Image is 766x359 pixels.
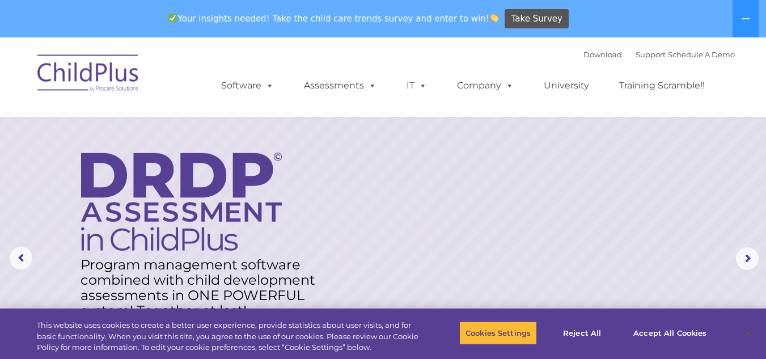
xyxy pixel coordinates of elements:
[735,320,760,345] button: Close
[168,14,177,22] img: ✅
[668,50,735,59] a: Schedule A Demo
[158,121,206,130] span: Phone number
[81,257,326,318] rs-layer: Program management software combined with child development assessments in ONE POWERFUL system! T...
[395,74,438,97] a: IT
[293,74,388,97] a: Assessments
[459,321,537,345] button: Cookies Settings
[636,50,666,59] a: Support
[627,321,713,345] button: Accept All Cookies
[583,50,622,59] a: Download
[505,9,569,29] a: Take Survey
[583,50,735,59] font: |
[37,320,421,353] div: This website uses cookies to create a better user experience, provide statistics about user visit...
[446,74,525,97] a: Company
[164,7,503,29] span: Your insights needed! Take the child care trends survey and enter to win!
[490,14,498,22] img: 👏
[532,74,600,97] a: University
[81,153,282,251] img: DRDP Assessment in ChildPlus
[608,74,716,97] a: Training Scramble!!
[32,47,145,103] img: ChildPlus by Procare Solutions
[210,74,285,97] a: Software
[547,321,617,345] button: Reject All
[511,9,562,29] span: Take Survey
[158,75,192,83] span: Last name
